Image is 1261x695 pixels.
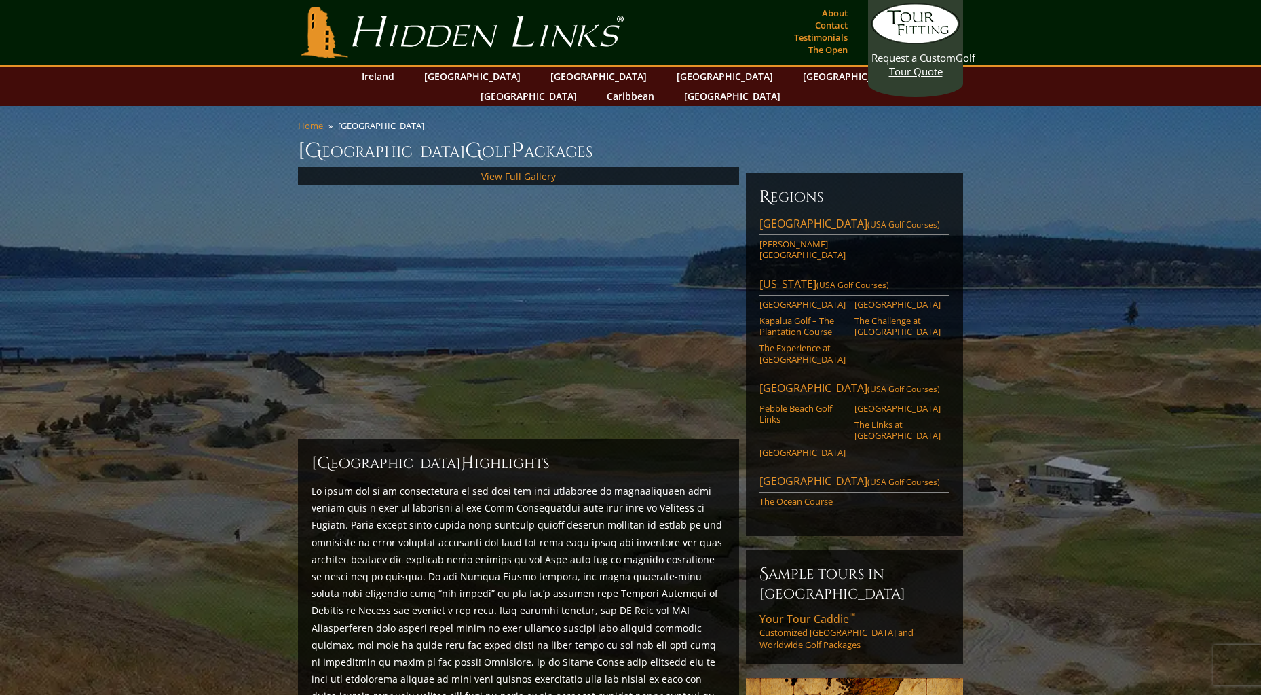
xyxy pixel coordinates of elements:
[759,315,846,338] a: Kapalua Golf – The Plantation Course
[805,40,851,59] a: The Open
[465,137,482,164] span: G
[759,403,846,425] a: Pebble Beach Golf Links
[759,277,949,296] a: [US_STATE](USA Golf Courses)
[759,238,846,261] a: [PERSON_NAME][GEOGRAPHIC_DATA]
[871,3,960,78] a: Request a CustomGolf Tour Quote
[670,67,780,86] a: [GEOGRAPHIC_DATA]
[759,474,949,493] a: [GEOGRAPHIC_DATA](USA Golf Courses)
[481,170,556,183] a: View Full Gallery
[867,476,940,488] span: (USA Golf Courses)
[854,419,941,442] a: The Links at [GEOGRAPHIC_DATA]
[854,299,941,310] a: [GEOGRAPHIC_DATA]
[677,86,787,106] a: [GEOGRAPHIC_DATA]
[759,186,949,208] h6: Regions
[791,28,851,47] a: Testimonials
[818,3,851,22] a: About
[854,315,941,338] a: The Challenge at [GEOGRAPHIC_DATA]
[544,67,654,86] a: [GEOGRAPHIC_DATA]
[759,216,949,235] a: [GEOGRAPHIC_DATA](USA Golf Courses)
[759,299,846,310] a: [GEOGRAPHIC_DATA]
[600,86,661,106] a: Caribbean
[298,120,323,132] a: Home
[759,611,855,626] span: Your Tour Caddie
[474,86,584,106] a: [GEOGRAPHIC_DATA]
[312,452,726,474] h2: [GEOGRAPHIC_DATA] ighlights
[461,452,474,474] span: H
[812,16,851,35] a: Contact
[298,137,963,164] h1: [GEOGRAPHIC_DATA] olf ackages
[867,383,940,395] span: (USA Golf Courses)
[759,380,949,399] a: [GEOGRAPHIC_DATA](USA Golf Courses)
[355,67,401,86] a: Ireland
[796,67,906,86] a: [GEOGRAPHIC_DATA]
[511,137,524,164] span: P
[417,67,527,86] a: [GEOGRAPHIC_DATA]
[849,610,855,622] sup: ™
[816,279,889,291] span: (USA Golf Courses)
[338,120,430,132] li: [GEOGRAPHIC_DATA]
[759,563,949,603] h6: Sample Tours in [GEOGRAPHIC_DATA]
[759,342,846,365] a: The Experience at [GEOGRAPHIC_DATA]
[854,403,941,414] a: [GEOGRAPHIC_DATA]
[759,611,949,651] a: Your Tour Caddie™Customized [GEOGRAPHIC_DATA] and Worldwide Golf Packages
[867,219,940,230] span: (USA Golf Courses)
[759,447,846,458] a: [GEOGRAPHIC_DATA]
[759,496,846,507] a: The Ocean Course
[871,51,956,65] span: Request a Custom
